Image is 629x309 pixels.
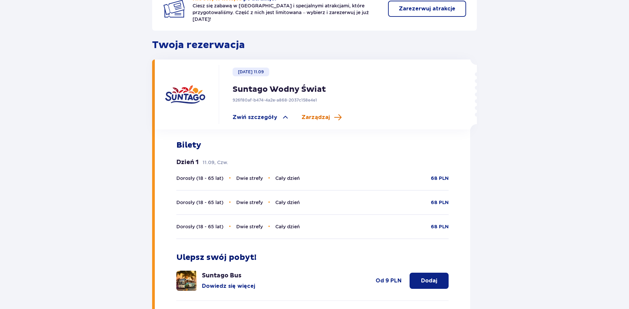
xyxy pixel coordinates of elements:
p: Zarezerwuj atrakcje [399,5,455,12]
span: Dwie strefy [236,200,263,205]
a: Zarządzaj [302,113,342,121]
p: Dodaj [421,277,437,284]
span: Zarządzaj [302,114,330,121]
img: Suntago logo [165,74,205,115]
button: Dowiedz się więcej [202,282,255,290]
p: od [376,277,384,284]
p: Suntago Wodny Świat [233,84,326,94]
p: Dzień 1 [176,158,199,166]
p: 11.09, Czw. [203,159,228,166]
button: Zarezerwuj atrakcje [388,1,466,17]
span: • [268,199,270,206]
p: Ciesz się zabawą w [GEOGRAPHIC_DATA] i specjalnymi atrakcjami, które przygotowaliśmy. Część z nic... [193,2,380,23]
p: Twoja rezerwacja [152,39,477,51]
span: • [229,175,231,182]
span: • [268,223,270,230]
span: Cały dzień [275,200,300,205]
a: Zwiń szczegóły [233,113,289,121]
span: Cały dzień [275,224,300,229]
span: Zwiń szczegóły [233,114,277,121]
p: 926f80af-b474-4a2e-a868-2037c158e4e1 [233,97,317,103]
p: Bilety [176,140,201,150]
p: 68 PLN [431,199,449,206]
span: • [229,223,231,230]
span: Dorosły (18 - 65 lat) [176,200,223,205]
p: [DATE] 11.09 [238,69,264,75]
p: PLN [390,277,401,284]
img: attraction [176,271,197,291]
span: Dorosły (18 - 65 lat) [176,176,223,181]
p: 68 PLN [431,175,449,182]
span: • [229,199,231,206]
p: 68 PLN [431,224,449,230]
span: Dorosły (18 - 65 lat) [176,224,223,229]
span: Dwie strefy [236,224,263,229]
p: Ulepsz swój pobyt! [176,253,256,263]
span: • [268,175,270,182]
button: Dodaj [410,273,449,289]
p: 9 [385,277,389,284]
p: Suntago Bus [202,272,241,280]
span: Cały dzień [275,176,300,181]
span: Dwie strefy [236,176,263,181]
